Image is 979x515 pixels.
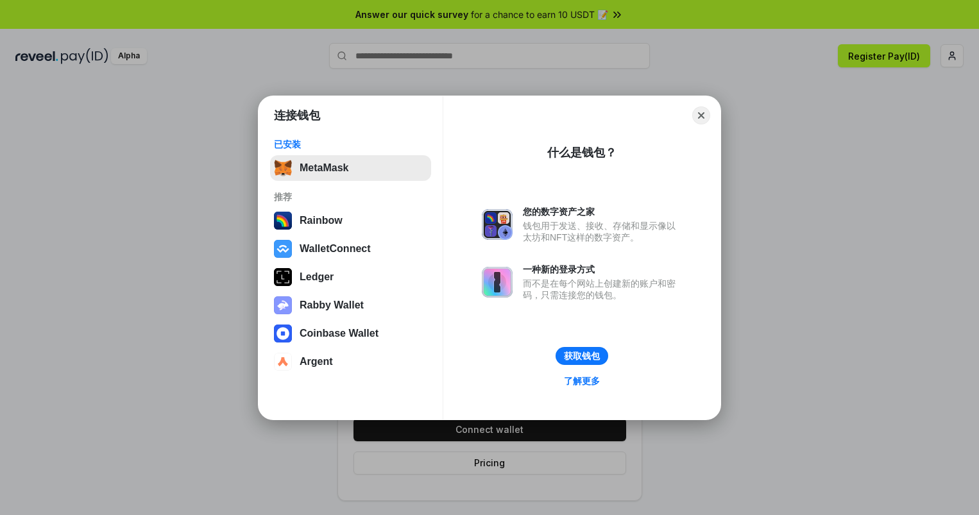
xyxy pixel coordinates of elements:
h1: 连接钱包 [274,108,320,123]
div: MetaMask [300,162,348,174]
img: svg+xml,%3Csvg%20xmlns%3D%22http%3A%2F%2Fwww.w3.org%2F2000%2Fsvg%22%20fill%3D%22none%22%20viewBox... [274,296,292,314]
button: Argent [270,349,431,375]
button: Ledger [270,264,431,290]
img: svg+xml,%3Csvg%20width%3D%22120%22%20height%3D%22120%22%20viewBox%3D%220%200%20120%20120%22%20fil... [274,212,292,230]
div: Coinbase Wallet [300,328,379,339]
div: Argent [300,356,333,367]
div: 一种新的登录方式 [523,264,682,275]
div: Rabby Wallet [300,300,364,311]
button: WalletConnect [270,236,431,262]
div: 了解更多 [564,375,600,387]
div: 什么是钱包？ [547,145,617,160]
img: svg+xml,%3Csvg%20width%3D%2228%22%20height%3D%2228%22%20viewBox%3D%220%200%2028%2028%22%20fill%3D... [274,240,292,258]
div: 钱包用于发送、接收、存储和显示像以太坊和NFT这样的数字资产。 [523,220,682,243]
img: svg+xml,%3Csvg%20width%3D%2228%22%20height%3D%2228%22%20viewBox%3D%220%200%2028%2028%22%20fill%3D... [274,353,292,371]
img: svg+xml,%3Csvg%20xmlns%3D%22http%3A%2F%2Fwww.w3.org%2F2000%2Fsvg%22%20fill%3D%22none%22%20viewBox... [482,267,513,298]
button: 获取钱包 [556,347,608,365]
img: svg+xml,%3Csvg%20xmlns%3D%22http%3A%2F%2Fwww.w3.org%2F2000%2Fsvg%22%20width%3D%2228%22%20height%3... [274,268,292,286]
div: 获取钱包 [564,350,600,362]
div: WalletConnect [300,243,371,255]
div: 已安装 [274,139,427,150]
a: 了解更多 [556,373,608,389]
button: MetaMask [270,155,431,181]
button: Rabby Wallet [270,292,431,318]
div: Rainbow [300,215,343,226]
div: 推荐 [274,191,427,203]
img: svg+xml,%3Csvg%20width%3D%2228%22%20height%3D%2228%22%20viewBox%3D%220%200%2028%2028%22%20fill%3D... [274,325,292,342]
button: Rainbow [270,208,431,233]
img: svg+xml,%3Csvg%20xmlns%3D%22http%3A%2F%2Fwww.w3.org%2F2000%2Fsvg%22%20fill%3D%22none%22%20viewBox... [482,209,513,240]
div: Ledger [300,271,334,283]
button: Close [692,106,710,124]
button: Coinbase Wallet [270,321,431,346]
div: 而不是在每个网站上创建新的账户和密码，只需连接您的钱包。 [523,278,682,301]
div: 您的数字资产之家 [523,206,682,217]
img: svg+xml,%3Csvg%20fill%3D%22none%22%20height%3D%2233%22%20viewBox%3D%220%200%2035%2033%22%20width%... [274,159,292,177]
